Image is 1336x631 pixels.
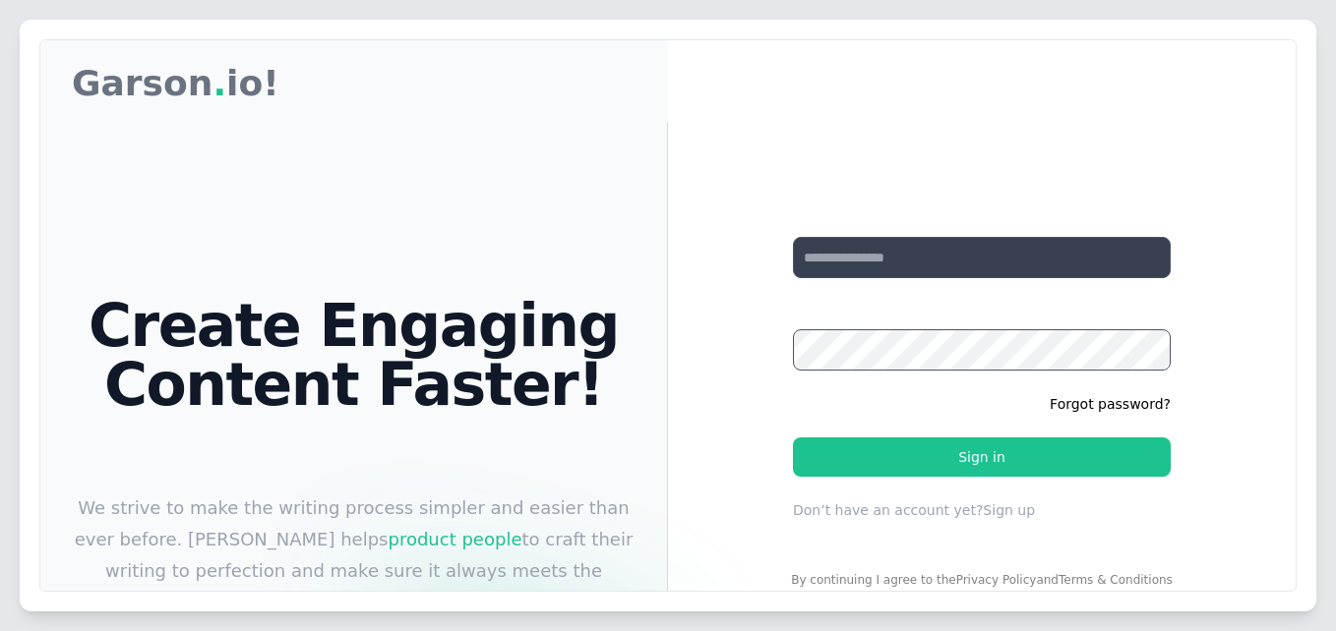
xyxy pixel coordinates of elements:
a: Privacy Policy [956,573,1037,587]
a: Garson.io! [66,58,285,129]
button: Sign in [793,437,1171,477]
h1: Create Engaging Content Faster! [72,296,636,414]
nav: Global [72,64,637,123]
span: product people [388,529,521,549]
a: Terms & Conditions [1059,573,1173,587]
p: We strive to make the writing process simpler and easier than ever before. [PERSON_NAME] helps to... [72,492,636,618]
span: . [213,63,226,103]
button: Forgot password? [1050,394,1171,414]
p: Don’t have an account yet? [793,500,1171,520]
p: Garson io! [72,64,279,123]
h1: Sign in to your account [793,154,1171,186]
button: Sign up [983,500,1035,520]
label: Your email [793,209,1171,229]
div: By continuing I agree to the and [791,551,1173,589]
label: Password [793,302,1171,321]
